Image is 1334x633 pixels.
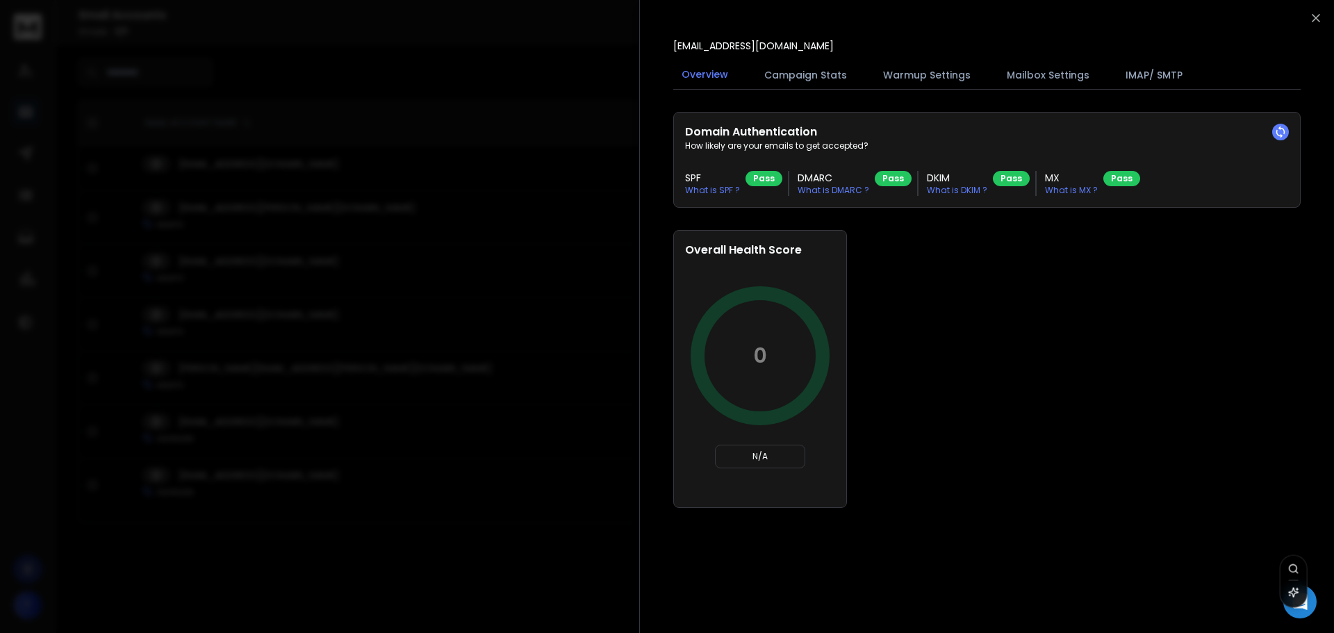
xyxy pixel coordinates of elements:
h3: SPF [685,171,740,185]
div: Pass [746,171,782,186]
button: IMAP/ SMTP [1117,60,1191,90]
div: Pass [1103,171,1140,186]
h3: MX [1045,171,1098,185]
p: 0 [753,343,767,368]
p: N/A [721,451,799,462]
p: What is SPF ? [685,185,740,196]
p: How likely are your emails to get accepted? [685,140,1289,151]
div: Pass [993,171,1030,186]
p: What is DMARC ? [798,185,869,196]
div: Pass [875,171,912,186]
button: Mailbox Settings [998,60,1098,90]
h2: Domain Authentication [685,124,1289,140]
p: What is MX ? [1045,185,1098,196]
p: [EMAIL_ADDRESS][DOMAIN_NAME] [673,39,834,53]
button: Campaign Stats [756,60,855,90]
h3: DKIM [927,171,987,185]
button: Overview [673,59,736,91]
p: What is DKIM ? [927,185,987,196]
button: Warmup Settings [875,60,979,90]
h2: Overall Health Score [685,242,835,258]
h3: DMARC [798,171,869,185]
